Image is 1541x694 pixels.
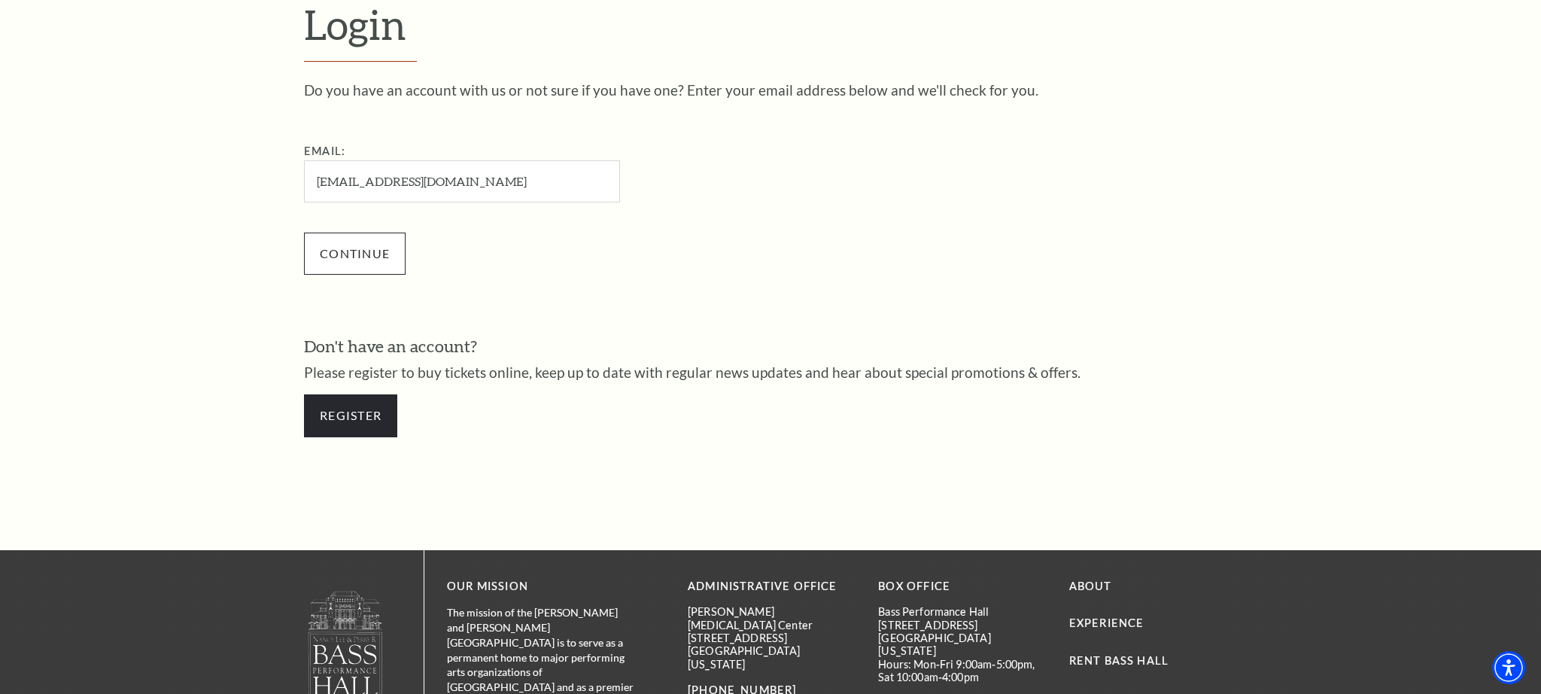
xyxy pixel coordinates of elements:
a: Register [304,394,397,437]
p: [STREET_ADDRESS] [878,619,1046,632]
label: Email: [304,145,345,157]
p: [GEOGRAPHIC_DATA][US_STATE] [688,644,856,671]
input: Required [304,160,620,202]
p: [STREET_ADDRESS] [688,632,856,644]
p: BOX OFFICE [878,577,1046,596]
h3: Don't have an account? [304,335,1237,358]
p: Please register to buy tickets online, keep up to date with regular news updates and hear about s... [304,365,1237,379]
p: Do you have an account with us or not sure if you have one? Enter your email address below and we... [304,83,1237,97]
p: [PERSON_NAME][MEDICAL_DATA] Center [688,605,856,632]
a: Experience [1069,616,1144,629]
div: Accessibility Menu [1492,651,1525,684]
p: OUR MISSION [447,577,635,596]
a: About [1069,580,1112,592]
a: Rent Bass Hall [1069,654,1169,667]
p: Hours: Mon-Fri 9:00am-5:00pm, Sat 10:00am-4:00pm [878,658,1046,684]
p: Administrative Office [688,577,856,596]
p: Bass Performance Hall [878,605,1046,618]
p: [GEOGRAPHIC_DATA][US_STATE] [878,632,1046,658]
input: Submit button [304,233,406,275]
